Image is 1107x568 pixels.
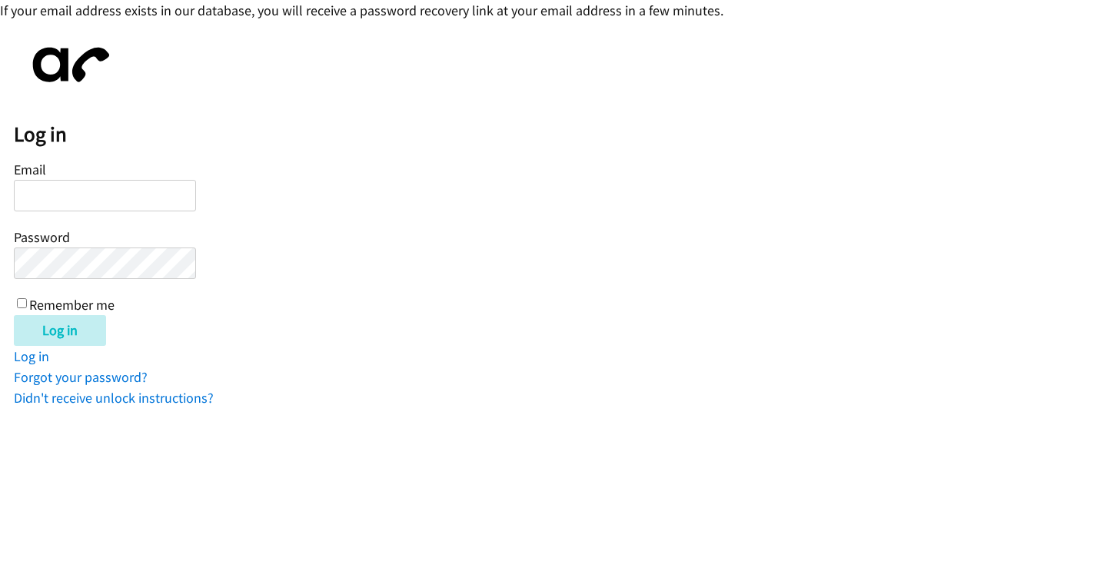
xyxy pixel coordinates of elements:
[14,389,214,407] a: Didn't receive unlock instructions?
[14,347,49,365] a: Log in
[29,296,115,314] label: Remember me
[14,315,106,346] input: Log in
[14,368,148,386] a: Forgot your password?
[14,35,121,95] img: aphone-8a226864a2ddd6a5e75d1ebefc011f4aa8f32683c2d82f3fb0802fe031f96514.svg
[14,161,46,178] label: Email
[14,121,1107,148] h2: Log in
[14,228,70,246] label: Password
